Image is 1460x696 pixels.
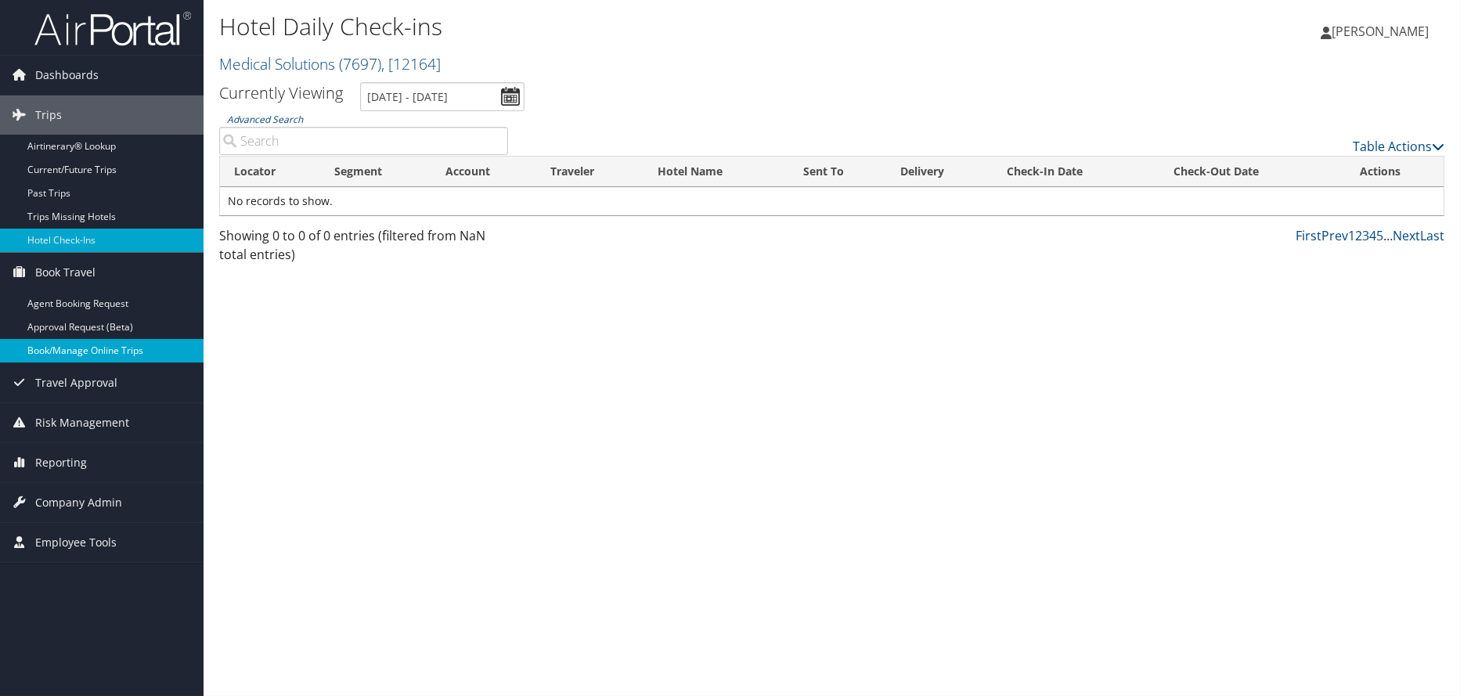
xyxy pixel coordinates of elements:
[1393,227,1420,244] a: Next
[1348,227,1355,244] a: 1
[339,53,381,74] span: ( 7697 )
[35,443,87,482] span: Reporting
[1383,227,1393,244] span: …
[219,127,508,155] input: Advanced Search
[643,157,789,187] th: Hotel Name: activate to sort column ascending
[1369,227,1376,244] a: 4
[789,157,886,187] th: Sent To: activate to sort column ascending
[219,10,1036,43] h1: Hotel Daily Check-ins
[1321,8,1444,55] a: [PERSON_NAME]
[1159,157,1346,187] th: Check-Out Date: activate to sort column ascending
[1353,138,1444,155] a: Table Actions
[1376,227,1383,244] a: 5
[34,10,191,47] img: airportal-logo.png
[1332,23,1429,40] span: [PERSON_NAME]
[993,157,1159,187] th: Check-In Date: activate to sort column ascending
[320,157,431,187] th: Segment: activate to sort column ascending
[219,53,441,74] a: Medical Solutions
[219,226,508,272] div: Showing 0 to 0 of 0 entries (filtered from NaN total entries)
[1296,227,1321,244] a: First
[1362,227,1369,244] a: 3
[35,483,122,522] span: Company Admin
[1355,227,1362,244] a: 2
[360,82,525,111] input: [DATE] - [DATE]
[220,187,1444,215] td: No records to show.
[219,82,343,103] h3: Currently Viewing
[886,157,993,187] th: Delivery: activate to sort column ascending
[536,157,643,187] th: Traveler: activate to sort column ascending
[35,56,99,95] span: Dashboards
[220,157,320,187] th: Locator: activate to sort column ascending
[1346,157,1444,187] th: Actions
[431,157,536,187] th: Account: activate to sort column ascending
[35,363,117,402] span: Travel Approval
[227,113,303,126] a: Advanced Search
[1321,227,1348,244] a: Prev
[35,96,62,135] span: Trips
[35,253,96,292] span: Book Travel
[381,53,441,74] span: , [ 12164 ]
[35,523,117,562] span: Employee Tools
[1420,227,1444,244] a: Last
[35,403,129,442] span: Risk Management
